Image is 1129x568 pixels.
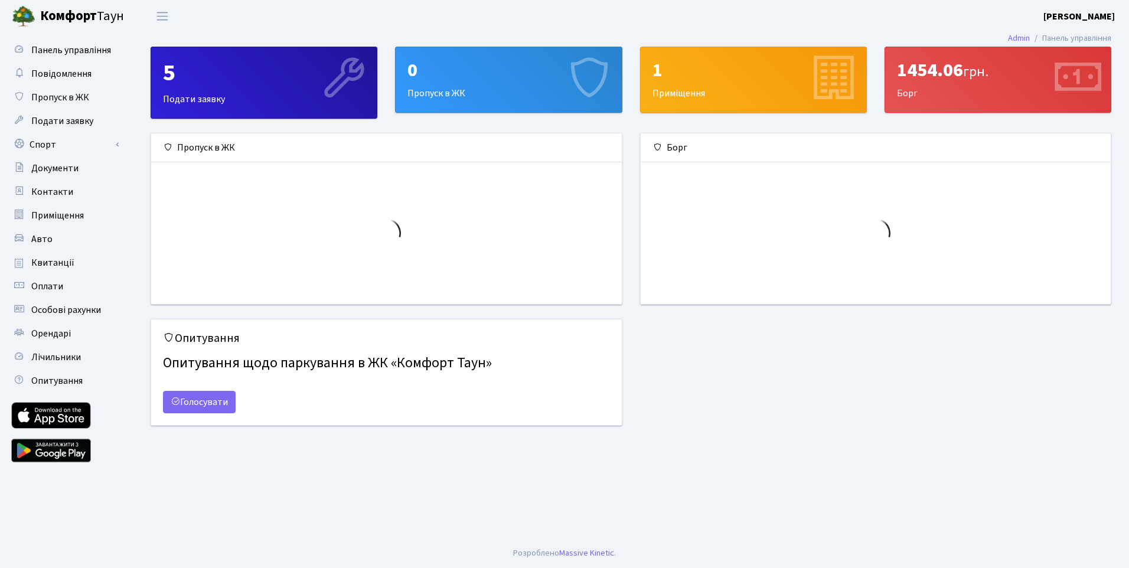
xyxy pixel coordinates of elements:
a: Admin [1008,32,1030,44]
span: Приміщення [31,209,84,222]
a: Оплати [6,275,124,298]
a: Документи [6,156,124,180]
span: Опитування [31,374,83,387]
span: Контакти [31,185,73,198]
span: Подати заявку [31,115,93,128]
a: [PERSON_NAME] [1043,9,1115,24]
a: Орендарі [6,322,124,345]
a: Лічильники [6,345,124,369]
div: Борг [885,47,1111,112]
div: Приміщення [641,47,866,112]
div: Борг [641,133,1111,162]
div: 1 [652,59,854,81]
nav: breadcrumb [990,26,1129,51]
a: Квитанції [6,251,124,275]
a: 5Подати заявку [151,47,377,119]
div: 0 [407,59,609,81]
h5: Опитування [163,331,610,345]
span: Оплати [31,280,63,293]
a: 0Пропуск в ЖК [395,47,622,113]
span: Лічильники [31,351,81,364]
div: . [513,547,616,560]
a: Голосувати [163,391,236,413]
a: Авто [6,227,124,251]
a: Пропуск в ЖК [6,86,124,109]
span: Повідомлення [31,67,92,80]
span: Особові рахунки [31,303,101,316]
span: Авто [31,233,53,246]
div: Пропуск в ЖК [151,133,622,162]
a: Приміщення [6,204,124,227]
div: Пропуск в ЖК [396,47,621,112]
a: 1Приміщення [640,47,867,113]
div: 5 [163,59,365,87]
span: грн. [963,61,988,82]
a: Massive Kinetic [559,547,614,559]
span: Пропуск в ЖК [31,91,89,104]
a: Спорт [6,133,124,156]
button: Переключити навігацію [148,6,177,26]
b: Комфорт [40,6,97,25]
h4: Опитування щодо паркування в ЖК «Комфорт Таун» [163,350,610,377]
a: Контакти [6,180,124,204]
a: Подати заявку [6,109,124,133]
a: Особові рахунки [6,298,124,322]
a: Опитування [6,369,124,393]
span: Документи [31,162,79,175]
span: Орендарі [31,327,71,340]
a: Розроблено [513,547,559,559]
span: Квитанції [31,256,74,269]
div: 1454.06 [897,59,1099,81]
a: Панель управління [6,38,124,62]
div: Подати заявку [151,47,377,118]
a: Повідомлення [6,62,124,86]
img: logo.png [12,5,35,28]
span: Таун [40,6,124,27]
li: Панель управління [1030,32,1111,45]
span: Панель управління [31,44,111,57]
b: [PERSON_NAME] [1043,10,1115,23]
